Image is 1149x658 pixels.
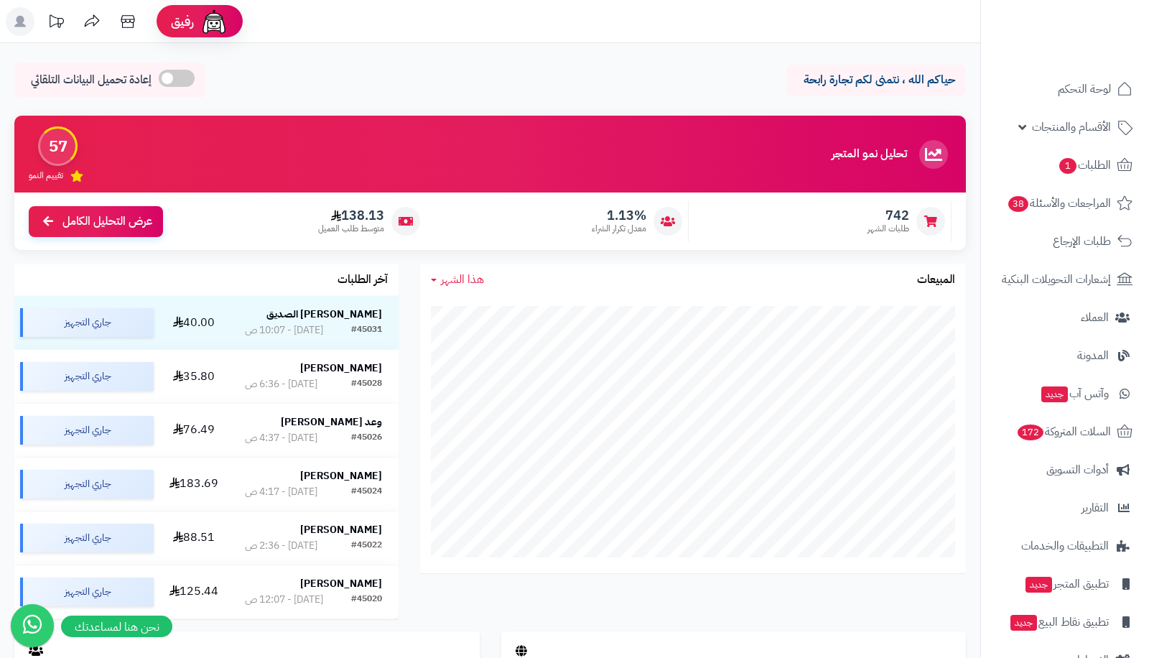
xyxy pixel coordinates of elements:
div: [DATE] - 10:07 ص [245,323,323,338]
span: معدل تكرار الشراء [592,223,646,235]
a: السلات المتروكة172 [990,414,1140,449]
a: أدوات التسويق [990,453,1140,487]
span: المراجعات والأسئلة [1007,193,1111,213]
span: طلبات الشهر [867,223,909,235]
span: إشعارات التحويلات البنكية [1002,269,1111,289]
div: [DATE] - 4:37 ص [245,431,317,445]
h3: آخر الطلبات [338,274,388,287]
span: جديد [1025,577,1052,593]
span: 1 [1059,158,1076,174]
div: جاري التجهيز [20,470,153,499]
span: 172 [1018,425,1043,440]
div: جاري التجهيز [20,308,153,337]
a: عرض التحليل الكامل [29,206,163,237]
span: الطلبات [1058,155,1111,175]
td: 125.44 [159,565,228,618]
span: 1.13% [592,208,646,223]
span: لوحة التحكم [1058,79,1111,99]
span: تطبيق المتجر [1024,574,1109,594]
span: 38 [1008,196,1028,212]
strong: [PERSON_NAME] [300,576,382,591]
div: #45028 [351,377,382,391]
span: السلات المتروكة [1016,422,1111,442]
div: [DATE] - 4:17 ص [245,485,317,499]
td: 76.49 [159,404,228,457]
strong: وعد [PERSON_NAME] [281,414,382,430]
a: هذا الشهر [431,272,484,288]
div: [DATE] - 6:36 ص [245,377,317,391]
div: جاري التجهيز [20,524,153,552]
a: لوحة التحكم [990,72,1140,106]
h3: المبيعات [917,274,955,287]
a: تطبيق نقاط البيعجديد [990,605,1140,639]
a: التقارير [990,491,1140,525]
a: العملاء [990,300,1140,335]
a: وآتس آبجديد [990,376,1140,411]
div: #45022 [351,539,382,553]
p: حياكم الله ، نتمنى لكم تجارة رابحة [797,72,955,88]
img: ai-face.png [200,7,228,36]
span: إعادة تحميل البيانات التلقائي [31,72,152,88]
strong: [PERSON_NAME] [300,522,382,537]
div: [DATE] - 12:07 ص [245,593,323,607]
div: #45026 [351,431,382,445]
span: هذا الشهر [441,271,484,288]
a: طلبات الإرجاع [990,224,1140,259]
span: التطبيقات والخدمات [1021,536,1109,556]
div: جاري التجهيز [20,362,153,391]
strong: [PERSON_NAME] [300,468,382,483]
span: الأقسام والمنتجات [1032,117,1111,137]
a: تطبيق المتجرجديد [990,567,1140,601]
span: متوسط طلب العميل [318,223,384,235]
a: إشعارات التحويلات البنكية [990,262,1140,297]
strong: [PERSON_NAME] الصديق [266,307,382,322]
span: جديد [1041,386,1068,402]
strong: [PERSON_NAME] [300,361,382,376]
span: رفيق [171,13,194,30]
a: تحديثات المنصة [38,7,74,40]
td: 40.00 [159,296,228,349]
div: #45024 [351,485,382,499]
div: جاري التجهيز [20,578,153,606]
span: عرض التحليل الكامل [62,213,152,230]
span: التقارير [1081,498,1109,518]
span: المدونة [1077,346,1109,366]
span: وآتس آب [1040,384,1109,404]
a: التطبيقات والخدمات [990,529,1140,563]
td: 88.51 [159,511,228,565]
span: العملاء [1081,307,1109,328]
a: الطلبات1 [990,148,1140,182]
span: جديد [1010,615,1037,631]
div: [DATE] - 2:36 ص [245,539,317,553]
td: 35.80 [159,350,228,403]
div: #45031 [351,323,382,338]
td: 183.69 [159,458,228,511]
span: تطبيق نقاط البيع [1009,612,1109,632]
span: 138.13 [318,208,384,223]
span: أدوات التسويق [1046,460,1109,480]
span: طلبات الإرجاع [1053,231,1111,251]
div: جاري التجهيز [20,416,153,445]
div: #45020 [351,593,382,607]
span: تقييم النمو [29,170,63,182]
a: المدونة [990,338,1140,373]
span: 742 [867,208,909,223]
h3: تحليل نمو المتجر [832,148,907,161]
a: المراجعات والأسئلة38 [990,186,1140,221]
